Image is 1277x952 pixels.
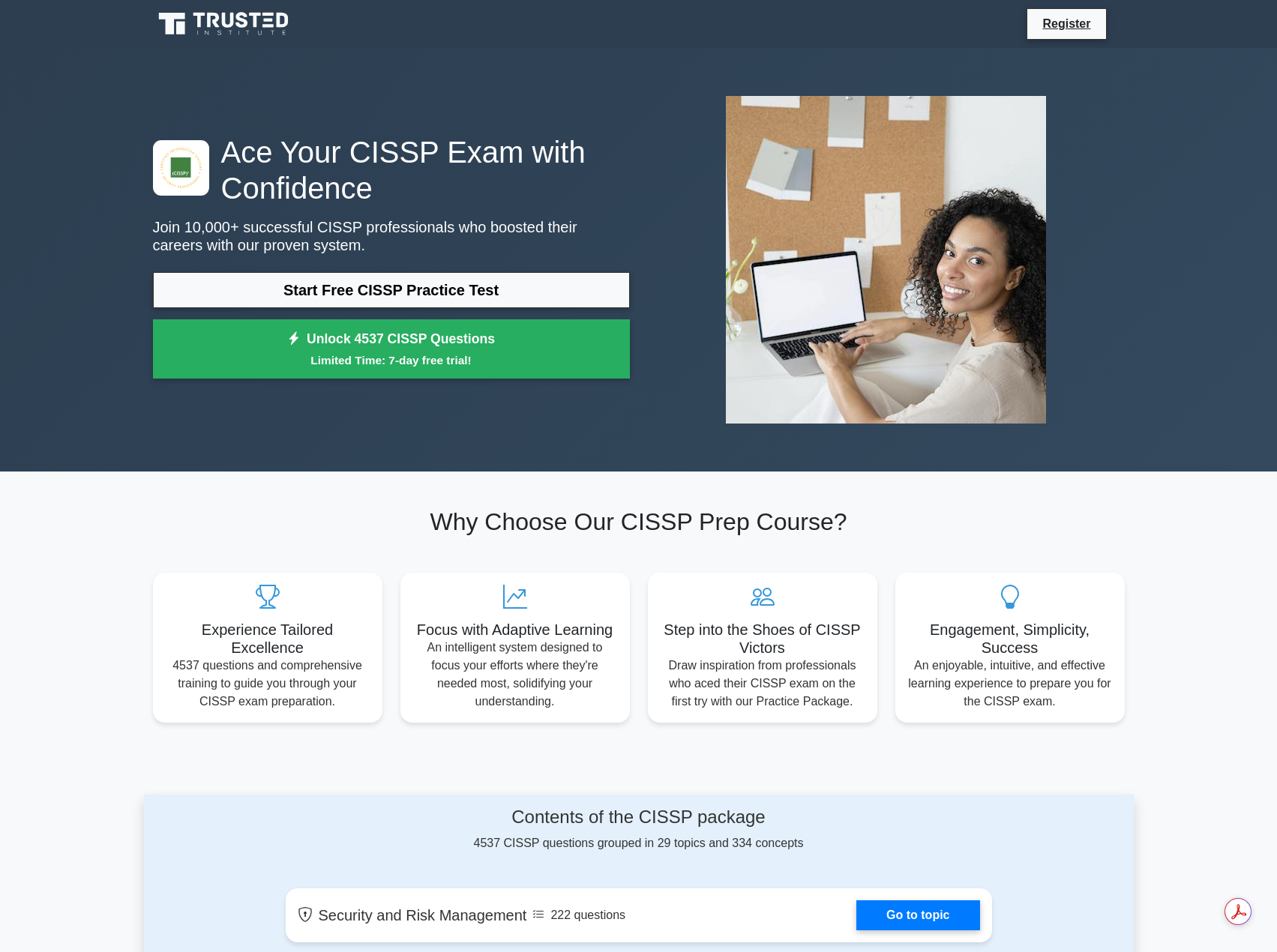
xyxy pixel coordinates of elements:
[153,218,630,254] p: Join 10,000+ successful CISSP professionals who boosted their careers with our proven system.
[907,657,1113,711] p: An enjoyable, intuitive, and effective learning experience to prepare you for the CISSP exam.
[286,807,992,828] h4: Contents of the CISSP package
[172,352,611,369] small: Limited Time: 7-day free trial!
[153,507,1125,536] h2: Why Choose Our CISSP Prep Course?
[153,272,630,308] a: Start Free CISSP Practice Test
[907,621,1113,657] h5: Engagement, Simplicity, Success
[660,657,865,711] p: Draw inspiration from professionals who aced their CISSP exam on the first try with our Practice ...
[412,639,618,711] p: An intelligent system designed to focus your efforts where they're needed most, solidifying your ...
[165,621,370,657] h5: Experience Tailored Excellence
[153,319,630,379] a: Unlock 4537 CISSP QuestionsLimited Time: 7-day free trial!
[286,807,992,852] div: 4537 CISSP questions grouped in 29 topics and 334 concepts
[660,621,865,657] h5: Step into the Shoes of CISSP Victors
[153,134,630,206] h1: Ace Your CISSP Exam with Confidence
[165,657,370,711] p: 4537 questions and comprehensive training to guide you through your CISSP exam preparation.
[412,621,618,639] h5: Focus with Adaptive Learning
[1033,14,1099,33] a: Register
[856,900,979,930] a: Go to topic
